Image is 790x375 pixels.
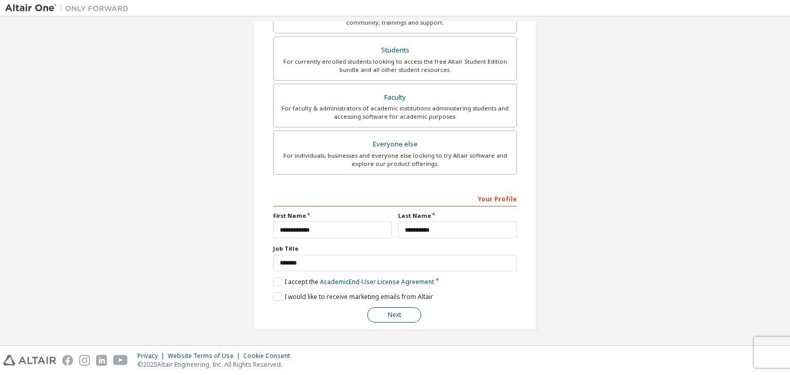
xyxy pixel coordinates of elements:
label: First Name [273,212,392,220]
label: I would like to receive marketing emails from Altair [273,292,433,301]
label: I accept the [273,277,434,286]
img: instagram.svg [79,355,90,366]
label: Job Title [273,245,517,253]
label: Last Name [398,212,517,220]
p: © 2025 Altair Engineering, Inc. All Rights Reserved. [137,360,296,369]
div: For faculty & administrators of academic institutions administering students and accessing softwa... [280,104,510,121]
img: Altair One [5,3,134,13]
img: youtube.svg [113,355,128,366]
div: Privacy [137,352,168,360]
div: For individuals, businesses and everyone else looking to try Altair software and explore our prod... [280,152,510,168]
div: Cookie Consent [243,352,296,360]
div: Your Profile [273,190,517,207]
div: Website Terms of Use [168,352,243,360]
img: facebook.svg [62,355,73,366]
a: Academic End-User License Agreement [320,277,434,286]
div: For currently enrolled students looking to access the free Altair Student Edition bundle and all ... [280,58,510,74]
button: Next [367,307,421,323]
img: linkedin.svg [96,355,107,366]
div: Everyone else [280,137,510,152]
div: Faculty [280,90,510,105]
img: altair_logo.svg [3,355,56,366]
div: Students [280,43,510,58]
